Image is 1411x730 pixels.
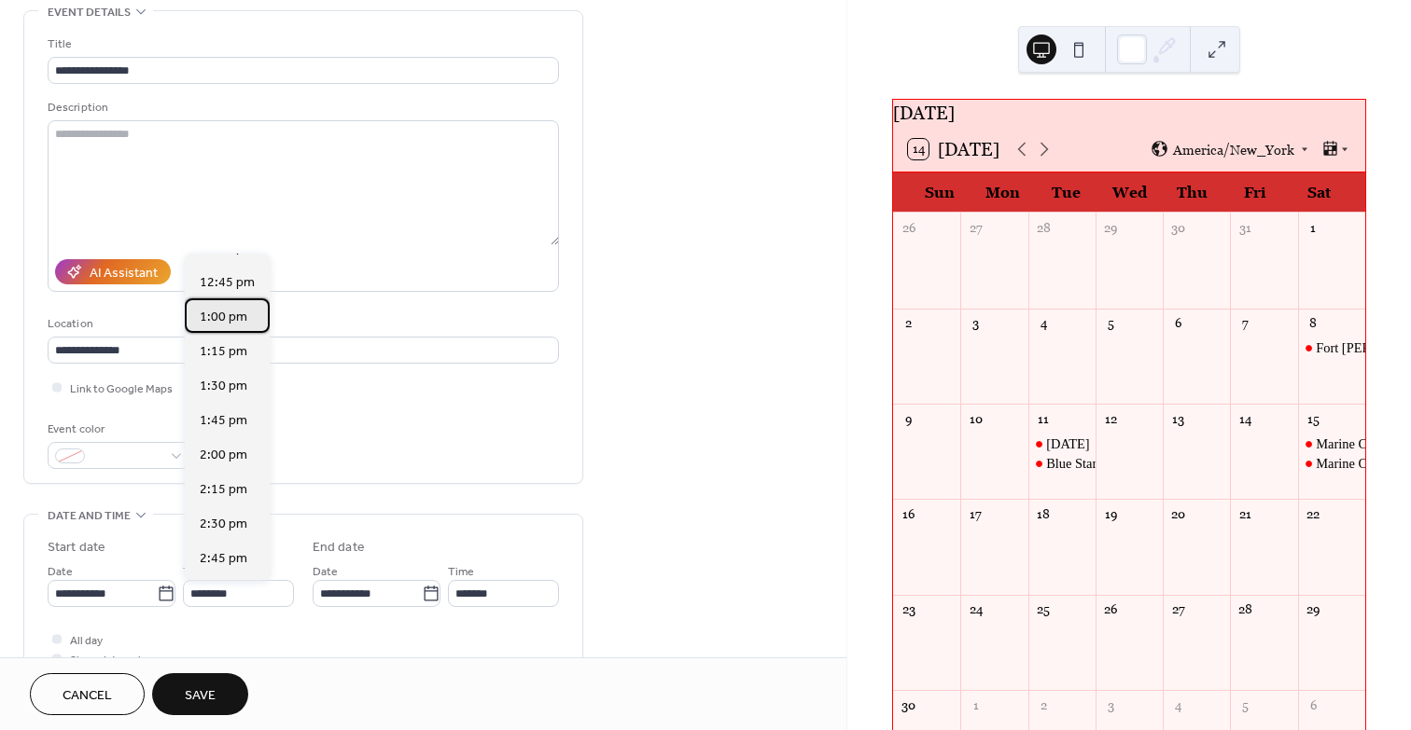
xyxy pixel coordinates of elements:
button: AI Assistant [55,259,171,284]
div: AI Assistant [90,264,158,283]
button: Save [152,673,248,715]
div: Fri [1224,172,1288,213]
div: 1 [968,696,985,713]
div: Blue Star Moms Meeting [1046,454,1182,473]
span: Cancel [63,686,112,706]
div: [DATE] [893,100,1365,127]
div: 18 [1035,506,1052,523]
div: Veterans Day [1028,434,1096,453]
div: 22 [1305,506,1321,523]
div: 31 [1237,219,1254,236]
div: 2 [1035,696,1052,713]
div: 3 [968,315,985,332]
div: 6 [1305,696,1321,713]
div: 13 [1169,410,1186,427]
button: 14[DATE] [901,134,1006,164]
div: 2 [900,315,916,332]
div: 5 [1237,696,1254,713]
span: Show date only [70,651,147,670]
div: Marine Corp League Pancake Breakfast [1298,454,1365,473]
div: Title [48,34,555,54]
div: 17 [968,506,985,523]
div: 16 [900,506,916,523]
div: 15 [1305,410,1321,427]
div: 29 [1102,219,1119,236]
span: 1:30 pm [200,377,247,396]
div: 30 [1169,219,1186,236]
div: Fort Wayne Veterans Day Parade [1298,338,1365,357]
span: Save [185,686,216,706]
button: Cancel [30,673,145,715]
div: 8 [1305,315,1321,332]
div: Mon [971,172,1035,213]
span: Link to Google Maps [70,379,173,399]
div: 6 [1169,315,1186,332]
div: Location [48,314,555,334]
div: 27 [1169,601,1186,618]
div: 10 [968,410,985,427]
span: America/New_York [1173,143,1294,156]
span: 2:30 pm [200,515,247,534]
div: 26 [1102,601,1119,618]
div: 23 [900,601,916,618]
span: All day [70,631,103,651]
div: Sat [1287,172,1350,213]
div: 29 [1305,601,1321,618]
div: 1 [1305,219,1321,236]
div: 5 [1102,315,1119,332]
div: 9 [900,410,916,427]
div: 4 [1035,315,1052,332]
div: 30 [900,696,916,713]
div: 28 [1237,601,1254,618]
div: 4 [1169,696,1186,713]
div: 28 [1035,219,1052,236]
span: Date and time [48,506,131,526]
div: End date [313,538,365,558]
span: 2:45 pm [200,549,247,569]
div: Description [48,98,555,117]
div: 27 [968,219,985,236]
span: 1:45 pm [200,411,247,431]
div: 19 [1102,506,1119,523]
div: Start date [48,538,105,558]
div: 25 [1035,601,1052,618]
div: 3 [1102,696,1119,713]
span: Date [48,562,73,582]
div: Event color [48,420,188,439]
div: Blue Star Moms Meeting [1028,454,1096,473]
div: Sun [908,172,971,213]
div: 21 [1237,506,1254,523]
span: Time [183,562,209,582]
span: 2:15 pm [200,480,247,500]
span: Event details [48,3,131,22]
div: Thu [1161,172,1224,213]
div: 24 [968,601,985,618]
div: 7 [1237,315,1254,332]
span: 1:00 pm [200,308,247,327]
div: 26 [900,219,916,236]
span: 1:15 pm [200,342,247,362]
div: 11 [1035,410,1052,427]
span: 2:00 pm [200,446,247,465]
div: 14 [1237,410,1254,427]
span: Date [313,562,338,582]
div: 12 [1102,410,1119,427]
div: Marine Corp League Pancake Breakfast [1298,434,1365,453]
div: 20 [1169,506,1186,523]
div: Wed [1097,172,1161,213]
span: Time [448,562,474,582]
span: 12:45 pm [200,273,255,293]
div: [DATE] [1046,434,1089,453]
div: Tue [1035,172,1098,213]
